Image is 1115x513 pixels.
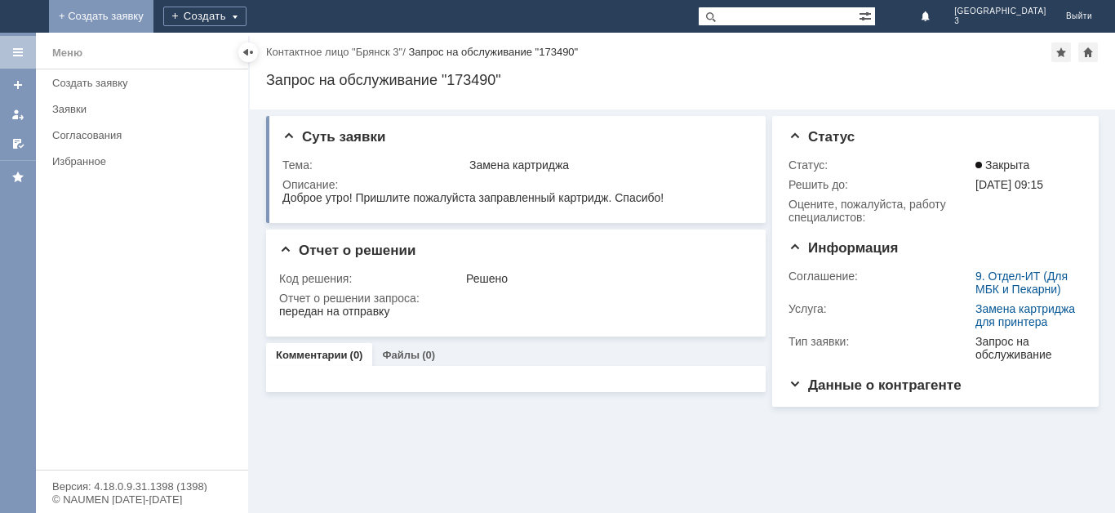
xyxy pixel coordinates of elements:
[52,77,238,89] div: Создать заявку
[975,335,1076,361] div: Запрос на обслуживание
[975,270,1068,296] a: 9. Отдел-ИТ (Для МБК и Пекарни)
[266,72,1099,88] div: Запрос на обслуживание "173490"
[788,198,972,224] div: Oцените, пожалуйста, работу специалистов:
[1051,42,1071,62] div: Добавить в избранное
[788,129,855,145] span: Статус
[46,123,245,148] a: Согласования
[163,7,247,26] div: Создать
[975,178,1043,191] span: [DATE] 09:15
[52,129,238,141] div: Согласования
[52,43,82,63] div: Меню
[238,42,258,62] div: Скрыть меню
[350,349,363,361] div: (0)
[276,349,348,361] a: Комментарии
[788,158,972,172] div: Статус:
[5,101,31,127] a: Мои заявки
[788,335,972,348] div: Тип заявки:
[788,302,972,315] div: Услуга:
[279,243,415,258] span: Отчет о решении
[266,46,408,58] div: /
[46,96,245,122] a: Заявки
[52,155,220,167] div: Избранное
[5,131,31,157] a: Мои согласования
[788,377,962,393] span: Данные о контрагенте
[422,349,435,361] div: (0)
[382,349,420,361] a: Файлы
[279,292,748,305] div: Отчет о решении запроса:
[1078,42,1098,62] div: Сделать домашней страницей
[279,272,463,285] div: Код решения:
[975,158,1029,172] span: Закрыта
[975,302,1075,328] a: Замена картриджа для принтера
[408,46,578,58] div: Запрос на обслуживание "173490"
[52,481,232,492] div: Версия: 4.18.0.9.31.1398 (1398)
[469,158,744,172] div: Замена картриджа
[52,103,238,115] div: Заявки
[859,7,875,23] span: Расширенный поиск
[282,158,466,172] div: Тема:
[954,16,1046,26] span: 3
[282,129,385,145] span: Суть заявки
[466,272,744,285] div: Решено
[788,178,972,191] div: Решить до:
[52,494,232,505] div: © NAUMEN [DATE]-[DATE]
[282,178,748,191] div: Описание:
[788,240,898,256] span: Информация
[954,7,1046,16] span: [GEOGRAPHIC_DATA]
[5,72,31,98] a: Создать заявку
[266,46,402,58] a: Контактное лицо "Брянск 3"
[788,270,972,283] div: Соглашение:
[46,70,245,96] a: Создать заявку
